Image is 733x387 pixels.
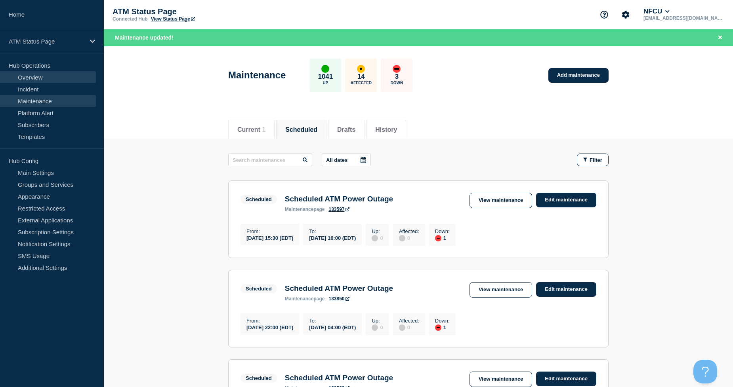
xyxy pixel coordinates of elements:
button: All dates [322,154,371,166]
a: Edit maintenance [536,282,596,297]
button: History [375,126,397,133]
div: disabled [399,235,405,241]
a: Edit maintenance [536,372,596,386]
p: 1041 [318,73,333,81]
p: All dates [326,157,347,163]
a: View maintenance [470,372,532,387]
p: page [285,207,325,212]
p: Affected : [399,228,419,234]
div: 0 [399,234,419,241]
div: disabled [372,235,378,241]
p: To : [309,228,356,234]
div: [DATE] 16:00 (EDT) [309,234,356,241]
p: Down [391,81,403,85]
div: [DATE] 22:00 (EDT) [246,324,293,330]
div: down [393,65,401,73]
span: 1 [262,126,265,133]
button: Current 1 [237,126,265,133]
p: Up [323,81,328,85]
button: Close banner [715,33,725,42]
div: 1 [435,324,450,331]
span: maintenance [285,296,314,302]
p: Down : [435,318,450,324]
div: [DATE] 15:30 (EDT) [246,234,293,241]
div: up [321,65,329,73]
div: disabled [372,324,378,331]
div: down [435,235,441,241]
input: Search maintenances [228,154,312,166]
div: 0 [399,324,419,331]
div: 0 [372,324,383,331]
div: Scheduled [246,375,272,381]
p: ATM Status Page [113,7,271,16]
p: From : [246,228,293,234]
p: Down : [435,228,450,234]
div: 1 [435,234,450,241]
div: 0 [372,234,383,241]
button: Filter [577,154,609,166]
p: 3 [395,73,399,81]
h3: Scheduled ATM Power Outage [285,195,393,203]
p: To : [309,318,356,324]
p: Connected Hub [113,16,148,22]
p: From : [246,318,293,324]
p: Affected [351,81,372,85]
a: View Status Page [151,16,195,22]
p: Affected : [399,318,419,324]
div: [DATE] 04:00 (EDT) [309,324,356,330]
div: down [435,324,441,331]
button: Scheduled [285,126,317,133]
button: NFCU [642,8,671,15]
a: View maintenance [470,282,532,298]
iframe: Help Scout Beacon - Open [693,360,717,383]
h3: Scheduled ATM Power Outage [285,284,393,293]
div: Scheduled [246,196,272,202]
a: 133597 [328,207,349,212]
h1: Maintenance [228,70,286,81]
a: Edit maintenance [536,193,596,207]
span: Maintenance updated! [115,34,174,41]
button: Drafts [337,126,355,133]
a: Add maintenance [548,68,609,83]
p: ATM Status Page [9,38,85,45]
span: maintenance [285,207,314,212]
a: 133850 [328,296,349,302]
p: Up : [372,318,383,324]
a: View maintenance [470,193,532,208]
p: 14 [357,73,365,81]
span: Filter [590,157,602,163]
button: Support [596,6,613,23]
div: Scheduled [246,286,272,292]
button: Account settings [617,6,634,23]
div: affected [357,65,365,73]
p: Up : [372,228,383,234]
h3: Scheduled ATM Power Outage [285,374,393,382]
p: page [285,296,325,302]
div: disabled [399,324,405,331]
p: [EMAIL_ADDRESS][DOMAIN_NAME] [642,15,724,21]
